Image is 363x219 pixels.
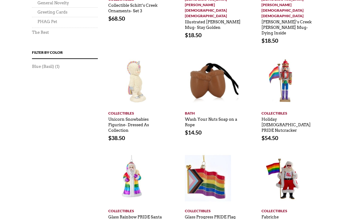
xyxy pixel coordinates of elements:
span: $ [185,129,188,136]
a: Wash Your Nuts Soap on a Rope [185,114,237,127]
a: Collectibles [108,206,166,214]
bdi: 14.50 [185,129,201,136]
bdi: 18.50 [185,32,201,38]
a: Collectibles [261,206,319,214]
a: General Novelty [38,1,69,5]
span: $ [108,135,111,141]
a: Bath [185,108,242,116]
a: [PERSON_NAME]’s Creek [PERSON_NAME] Mug- Dying Inside [261,17,312,36]
a: Blue (Basil) [32,64,54,69]
bdi: 18.50 [261,37,278,44]
span: $ [261,37,265,44]
a: The Rest [32,30,49,35]
bdi: 68.50 [108,15,125,22]
bdi: 38.50 [108,135,125,141]
a: Collectibles [261,108,319,116]
a: Holiday [DEMOGRAPHIC_DATA] PRIDE Nutcracker [261,114,311,133]
span: (1) [55,64,60,69]
a: Illustrated [PERSON_NAME] Mug- Stay Golden [185,17,241,30]
span: $ [185,32,188,38]
span: $ [261,135,265,141]
h4: Filter by Color [32,49,98,59]
a: Greeting Cards [38,10,67,14]
a: Unicorn Snowbabies Figurine- Dressed As Collection [108,114,149,133]
bdi: 54.50 [261,135,278,141]
a: Collectibles [108,108,166,116]
a: PHAG Pet [38,19,57,24]
span: $ [108,15,111,22]
a: Collectibles [185,206,242,214]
